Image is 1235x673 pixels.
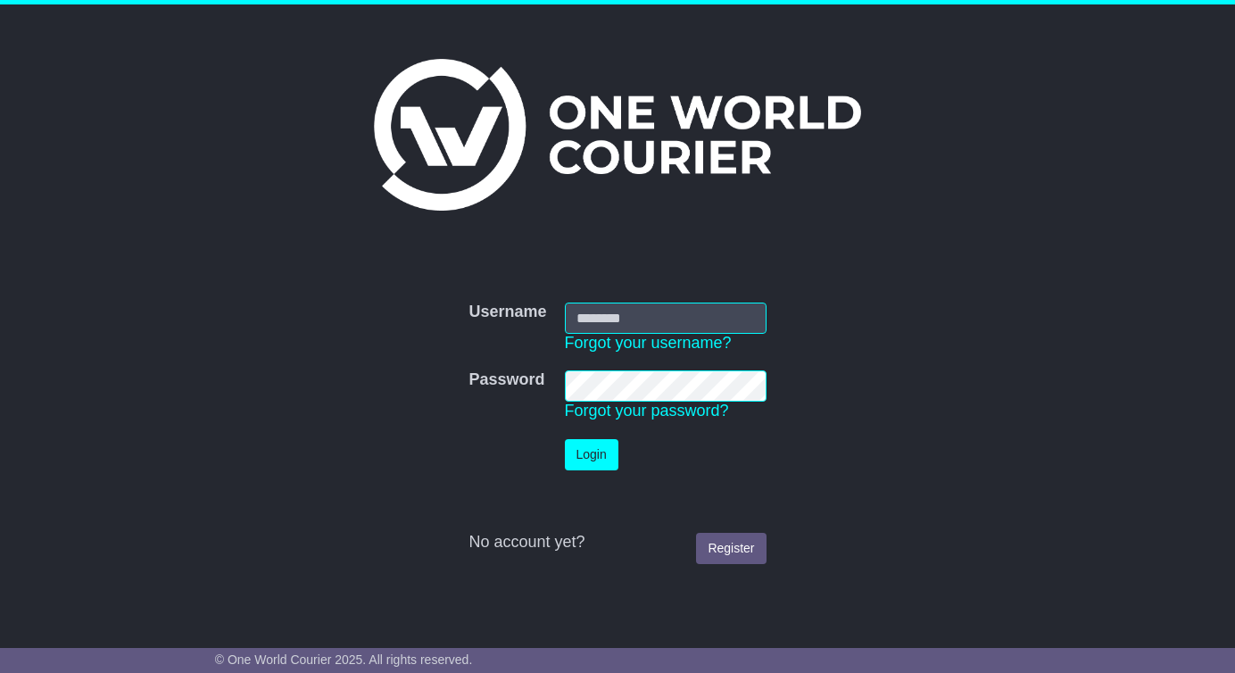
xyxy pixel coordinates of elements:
label: Password [468,370,544,390]
a: Forgot your password? [565,402,729,420]
a: Forgot your username? [565,334,732,352]
label: Username [468,303,546,322]
span: © One World Courier 2025. All rights reserved. [215,652,473,667]
img: One World [374,59,861,211]
button: Login [565,439,618,470]
div: No account yet? [468,533,766,553]
a: Register [696,533,766,564]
